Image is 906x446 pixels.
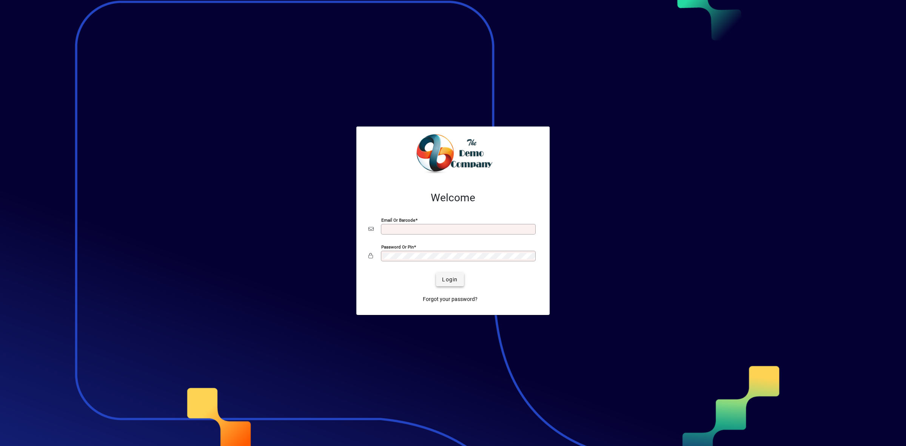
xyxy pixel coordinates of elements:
[381,244,414,250] mat-label: Password or Pin
[423,295,478,303] span: Forgot your password?
[420,292,481,306] a: Forgot your password?
[368,191,538,204] h2: Welcome
[381,218,415,223] mat-label: Email or Barcode
[436,273,464,286] button: Login
[442,276,458,284] span: Login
